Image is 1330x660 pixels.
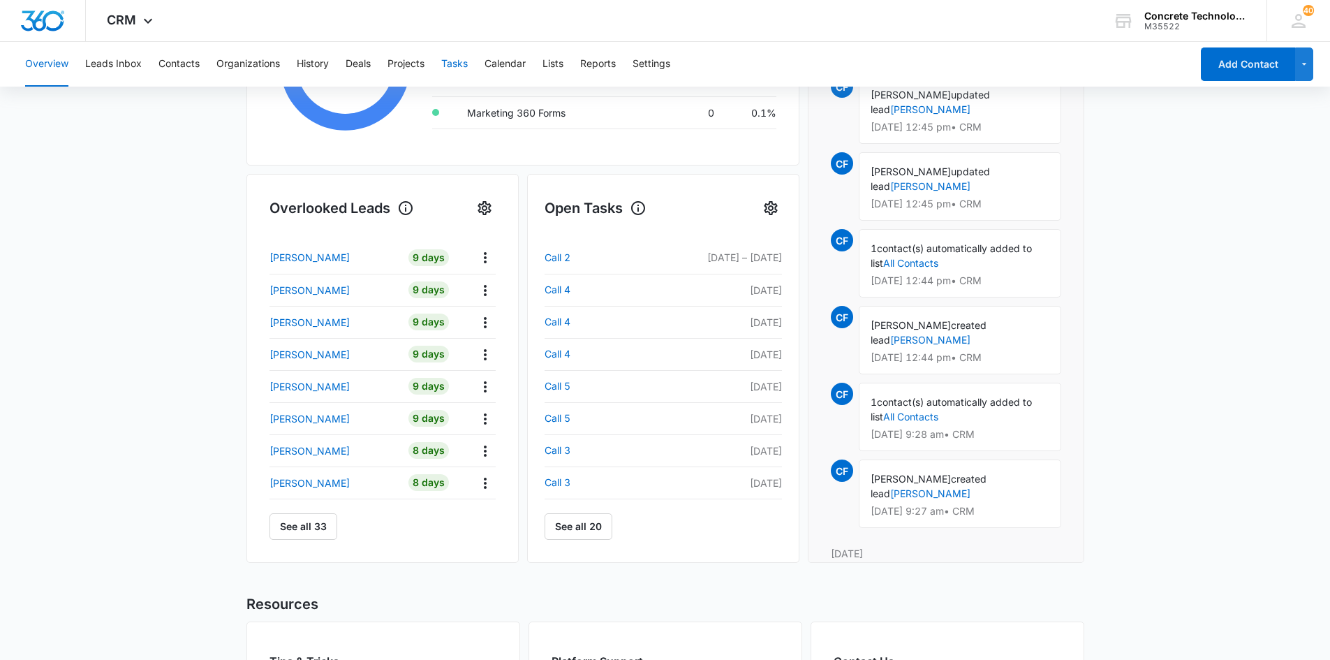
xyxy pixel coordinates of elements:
div: account name [1144,10,1246,22]
button: Leads Inbox [85,42,142,87]
p: [DATE] [605,443,782,458]
button: Settings [473,197,496,219]
button: Reports [580,42,616,87]
p: [PERSON_NAME] [269,443,350,458]
div: 9 Days [408,249,449,266]
button: Actions [474,344,496,365]
span: contact(s) automatically added to list [871,396,1032,423]
button: Contacts [158,42,200,87]
span: CF [831,75,853,98]
p: [DATE] [605,283,782,298]
a: Call 3 [545,474,605,491]
div: 9 Days [408,410,449,427]
div: 9 Days [408,314,449,330]
a: [PERSON_NAME] [890,103,970,115]
p: [PERSON_NAME] [269,250,350,265]
div: 9 Days [408,281,449,298]
button: Actions [474,376,496,397]
button: Lists [542,42,563,87]
p: [DATE] [605,411,782,426]
p: [DATE] 9:28 am • CRM [871,430,1049,439]
button: Actions [474,247,496,268]
p: [PERSON_NAME] [269,315,350,330]
p: [PERSON_NAME] [269,476,350,490]
a: [PERSON_NAME] [269,250,397,265]
button: Actions [474,440,496,462]
a: Call 4 [545,281,605,298]
div: 8 Days [408,474,449,491]
button: Overview [25,42,68,87]
a: Call 3 [545,442,605,459]
a: Call 5 [545,410,605,427]
p: [DATE] 12:44 pm • CRM [871,276,1049,286]
a: See all 20 [545,513,612,540]
p: [DATE] [605,476,782,490]
button: Actions [474,408,496,430]
p: [DATE] [605,347,782,362]
span: CF [831,306,853,328]
button: Calendar [485,42,526,87]
p: [PERSON_NAME] [269,347,350,362]
td: Marketing 360 Forms [456,96,610,129]
span: CF [831,152,853,175]
a: [PERSON_NAME] [269,347,397,362]
p: [DATE] 12:45 pm • CRM [871,199,1049,209]
h1: Open Tasks [545,198,646,219]
button: Actions [474,472,496,494]
button: Deals [346,42,371,87]
p: [PERSON_NAME] [269,283,350,298]
td: 0 [610,96,725,129]
span: CF [831,460,853,482]
a: [PERSON_NAME] [269,443,397,458]
button: See all 33 [269,513,337,540]
p: [DATE] [605,315,782,330]
a: Call 5 [545,378,605,395]
a: [PERSON_NAME] [890,180,970,192]
span: 40 [1303,5,1314,16]
button: Settings [633,42,670,87]
button: Settings [760,197,782,219]
span: CF [831,383,853,405]
div: notifications count [1303,5,1314,16]
a: Call 2 [545,249,605,266]
a: All Contacts [883,257,938,269]
a: [PERSON_NAME] [269,379,397,394]
button: Projects [387,42,424,87]
button: Tasks [441,42,468,87]
span: 1 [871,242,877,254]
p: [DATE] 12:45 pm • CRM [871,122,1049,132]
div: 9 Days [408,378,449,395]
div: 9 Days [408,346,449,362]
div: 8 Days [408,442,449,459]
p: [DATE] [831,546,1061,561]
a: [PERSON_NAME] [890,334,970,346]
h2: Resources [246,594,1084,615]
p: [DATE] [605,379,782,394]
span: [PERSON_NAME] [871,166,951,177]
button: Actions [474,311,496,333]
td: 0.1% [725,96,776,129]
span: [PERSON_NAME] [871,319,951,331]
p: [DATE] 9:27 am • CRM [871,506,1049,516]
a: Call 4 [545,314,605,330]
a: All Contacts [883,411,938,423]
a: [PERSON_NAME] [269,411,397,426]
p: [PERSON_NAME] [269,411,350,426]
a: [PERSON_NAME] [269,283,397,298]
button: Actions [474,279,496,301]
a: Call 4 [545,346,605,362]
a: [PERSON_NAME] [269,315,397,330]
p: [DATE] 12:44 pm • CRM [871,353,1049,362]
button: History [297,42,329,87]
h1: Overlooked Leads [269,198,414,219]
span: contact(s) automatically added to list [871,242,1032,269]
div: account id [1144,22,1246,31]
button: Add Contact [1201,47,1295,81]
a: [PERSON_NAME] [269,476,397,490]
span: 1 [871,396,877,408]
a: [PERSON_NAME] [890,487,970,499]
p: [PERSON_NAME] [269,379,350,394]
span: [PERSON_NAME] [871,473,951,485]
p: [DATE] – [DATE] [605,250,782,265]
button: Organizations [216,42,280,87]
